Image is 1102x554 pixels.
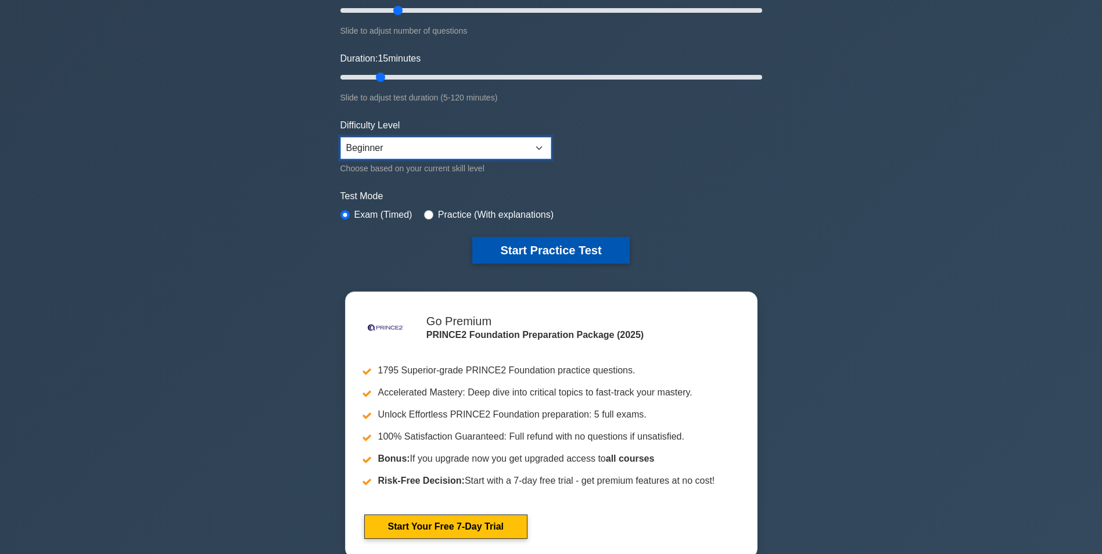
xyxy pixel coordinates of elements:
a: Start Your Free 7-Day Trial [364,515,527,539]
div: Slide to adjust test duration (5-120 minutes) [340,91,762,105]
span: 15 [378,53,388,63]
button: Start Practice Test [472,237,629,264]
label: Difficulty Level [340,118,400,132]
label: Test Mode [340,189,762,203]
label: Duration: minutes [340,52,421,66]
div: Choose based on your current skill level [340,161,551,175]
label: Practice (With explanations) [438,208,554,222]
div: Slide to adjust number of questions [340,24,762,38]
label: Exam (Timed) [354,208,412,222]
